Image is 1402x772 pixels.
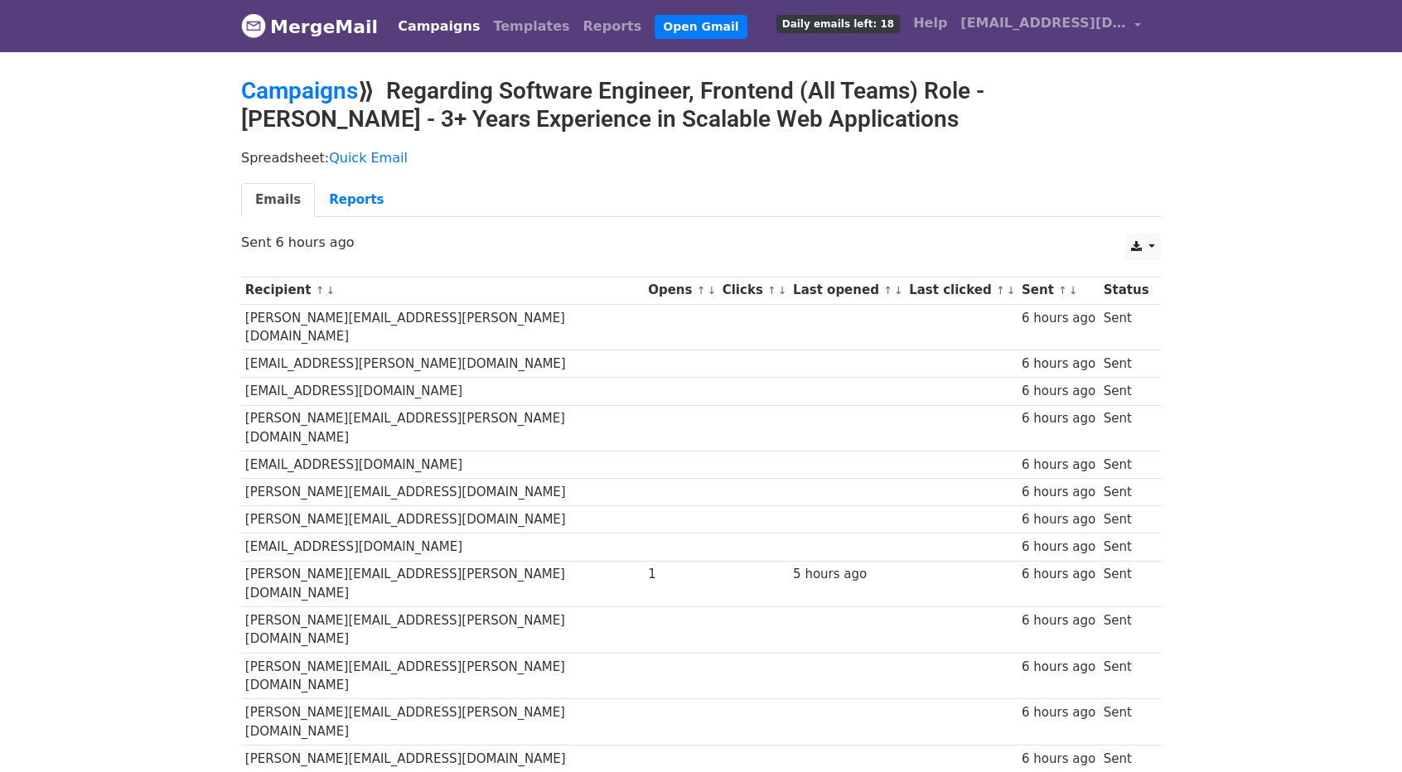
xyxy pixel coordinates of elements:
[770,7,906,40] a: Daily emails left: 18
[241,479,644,506] td: [PERSON_NAME][EMAIL_ADDRESS][DOMAIN_NAME]
[1100,451,1153,479] td: Sent
[241,13,266,38] img: MergeMail logo
[241,350,644,378] td: [EMAIL_ADDRESS][PERSON_NAME][DOMAIN_NAME]
[644,277,718,304] th: Opens
[1022,538,1095,557] div: 6 hours ago
[1100,506,1153,533] td: Sent
[241,149,1161,166] p: Spreadsheet:
[960,13,1126,33] span: [EMAIL_ADDRESS][DOMAIN_NAME]
[241,234,1161,251] p: Sent 6 hours ago
[241,607,644,654] td: [PERSON_NAME][EMAIL_ADDRESS][PERSON_NAME][DOMAIN_NAME]
[767,284,776,297] a: ↑
[1022,409,1095,428] div: 6 hours ago
[316,284,325,297] a: ↑
[789,277,905,304] th: Last opened
[1022,483,1095,502] div: 6 hours ago
[241,451,644,479] td: [EMAIL_ADDRESS][DOMAIN_NAME]
[326,284,335,297] a: ↓
[883,284,892,297] a: ↑
[697,284,706,297] a: ↑
[1022,456,1095,475] div: 6 hours ago
[241,533,644,561] td: [EMAIL_ADDRESS][DOMAIN_NAME]
[778,284,787,297] a: ↓
[241,561,644,607] td: [PERSON_NAME][EMAIL_ADDRESS][PERSON_NAME][DOMAIN_NAME]
[241,745,644,772] td: [PERSON_NAME][EMAIL_ADDRESS][DOMAIN_NAME]
[1100,405,1153,451] td: Sent
[241,653,644,699] td: [PERSON_NAME][EMAIL_ADDRESS][PERSON_NAME][DOMAIN_NAME]
[1100,653,1153,699] td: Sent
[329,150,408,166] a: Quick Email
[391,10,486,43] a: Campaigns
[776,15,900,33] span: Daily emails left: 18
[241,183,315,217] a: Emails
[1018,277,1100,304] th: Sent
[1100,561,1153,607] td: Sent
[1069,284,1078,297] a: ↓
[1100,479,1153,506] td: Sent
[1100,350,1153,378] td: Sent
[655,15,747,39] a: Open Gmail
[1100,304,1153,350] td: Sent
[1022,355,1095,374] div: 6 hours ago
[1100,533,1153,561] td: Sent
[1022,611,1095,630] div: 6 hours ago
[1022,750,1095,769] div: 6 hours ago
[905,277,1018,304] th: Last clicked
[996,284,1005,297] a: ↑
[1100,699,1153,745] td: Sent
[894,284,903,297] a: ↓
[793,565,901,584] div: 5 hours ago
[1319,692,1402,772] iframe: Chat Widget
[1100,745,1153,772] td: Sent
[241,277,644,304] th: Recipient
[906,7,954,40] a: Help
[241,9,378,44] a: MergeMail
[241,405,644,451] td: [PERSON_NAME][EMAIL_ADDRESS][PERSON_NAME][DOMAIN_NAME]
[486,10,576,43] a: Templates
[1022,658,1095,677] div: 6 hours ago
[707,284,716,297] a: ↓
[1100,607,1153,654] td: Sent
[1058,284,1067,297] a: ↑
[1022,510,1095,529] div: 6 hours ago
[1022,703,1095,722] div: 6 hours ago
[241,77,1161,133] h2: ⟫ Regarding Software Engineer, Frontend (All Teams) Role - [PERSON_NAME] - 3+ Years Experience in...
[241,378,644,405] td: [EMAIL_ADDRESS][DOMAIN_NAME]
[1100,378,1153,405] td: Sent
[241,77,358,104] a: Campaigns
[1022,309,1095,328] div: 6 hours ago
[241,506,644,533] td: [PERSON_NAME][EMAIL_ADDRESS][DOMAIN_NAME]
[1022,382,1095,401] div: 6 hours ago
[577,10,649,43] a: Reports
[1100,277,1153,304] th: Status
[1022,565,1095,584] div: 6 hours ago
[718,277,789,304] th: Clicks
[241,699,644,745] td: [PERSON_NAME][EMAIL_ADDRESS][PERSON_NAME][DOMAIN_NAME]
[315,183,398,217] a: Reports
[648,565,714,584] div: 1
[241,304,644,350] td: [PERSON_NAME][EMAIL_ADDRESS][PERSON_NAME][DOMAIN_NAME]
[954,7,1148,46] a: [EMAIL_ADDRESS][DOMAIN_NAME]
[1007,284,1016,297] a: ↓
